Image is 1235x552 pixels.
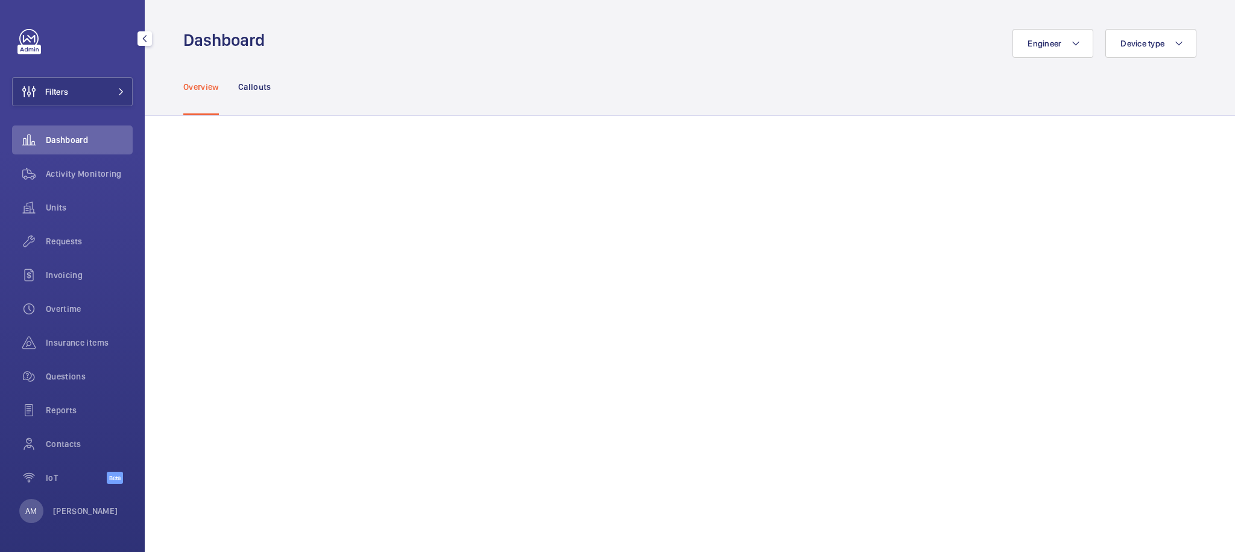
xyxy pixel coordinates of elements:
[1105,29,1196,58] button: Device type
[53,505,118,517] p: [PERSON_NAME]
[183,29,272,51] h1: Dashboard
[46,235,133,247] span: Requests
[46,168,133,180] span: Activity Monitoring
[46,472,107,484] span: IoT
[25,505,37,517] p: AM
[46,134,133,146] span: Dashboard
[46,370,133,382] span: Questions
[107,472,123,484] span: Beta
[45,86,68,98] span: Filters
[183,81,219,93] p: Overview
[1120,39,1164,48] span: Device type
[238,81,271,93] p: Callouts
[46,404,133,416] span: Reports
[46,269,133,281] span: Invoicing
[1028,39,1061,48] span: Engineer
[46,201,133,214] span: Units
[46,438,133,450] span: Contacts
[1012,29,1093,58] button: Engineer
[46,303,133,315] span: Overtime
[46,337,133,349] span: Insurance items
[12,77,133,106] button: Filters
